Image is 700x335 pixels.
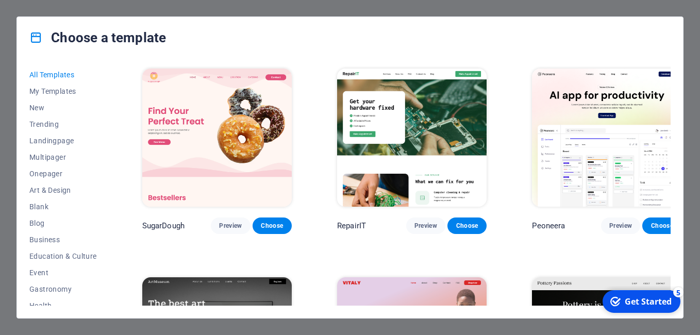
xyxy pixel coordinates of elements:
[76,1,87,11] div: 5
[29,219,97,227] span: Blog
[29,87,97,95] span: My Templates
[29,104,97,112] span: New
[211,217,250,234] button: Preview
[337,69,487,207] img: RepairIT
[29,248,97,264] button: Education & Culture
[29,186,97,194] span: Art & Design
[29,215,97,231] button: Blog
[29,301,97,310] span: Health
[29,198,97,215] button: Blank
[29,137,97,145] span: Landingpage
[29,149,97,165] button: Multipager
[414,222,437,230] span: Preview
[29,285,97,293] span: Gastronomy
[29,71,97,79] span: All Templates
[609,222,632,230] span: Preview
[142,221,185,231] p: SugarDough
[447,217,487,234] button: Choose
[29,236,97,244] span: Business
[29,182,97,198] button: Art & Design
[28,10,75,21] div: Get Started
[261,222,284,230] span: Choose
[253,217,292,234] button: Choose
[29,83,97,99] button: My Templates
[29,269,97,277] span: Event
[29,153,97,161] span: Multipager
[29,252,97,260] span: Education & Culture
[29,281,97,297] button: Gastronomy
[29,116,97,132] button: Trending
[29,297,97,314] button: Health
[29,29,166,46] h4: Choose a template
[601,217,640,234] button: Preview
[6,4,84,27] div: Get Started 5 items remaining, 0% complete
[651,222,673,230] span: Choose
[29,165,97,182] button: Onepager
[532,69,681,207] img: Peoneera
[142,69,292,207] img: SugarDough
[29,203,97,211] span: Blank
[29,132,97,149] button: Landingpage
[29,264,97,281] button: Event
[29,231,97,248] button: Business
[532,221,565,231] p: Peoneera
[29,120,97,128] span: Trending
[29,66,97,83] button: All Templates
[406,217,445,234] button: Preview
[642,217,681,234] button: Choose
[337,221,366,231] p: RepairIT
[219,222,242,230] span: Preview
[29,170,97,178] span: Onepager
[456,222,478,230] span: Choose
[29,99,97,116] button: New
